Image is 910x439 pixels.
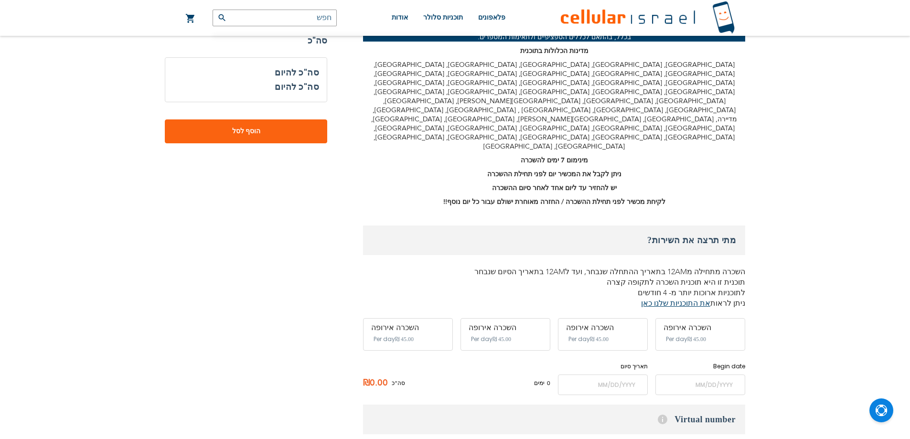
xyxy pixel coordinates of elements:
div: השכרה אירופה [566,323,640,332]
input: MM/DD/YYYY [558,375,648,395]
div: השכרה אירופה [469,323,542,332]
span: Per day [374,335,395,343]
span: ‏45.00 ₪ [492,336,511,343]
span: אודות [392,14,408,21]
span: Per day [568,335,590,343]
strong: ניתן לקבל את המכשיר יום לפני תחילת ההשכרה [487,170,621,179]
span: הוסף לסל [196,127,296,137]
h3: מתי תרצה את השירות? [363,225,745,255]
img: לוגו סלולר ישראל [561,1,735,35]
span: Per day [666,335,687,343]
span: סה"כ [392,379,405,387]
p: השכרה מתחילה מ12AM בתאריך ההתחלה שנבחר, ועד ל12AM בתאריך הסיום שנבחר [363,267,745,277]
span: פלאפונים [478,14,505,21]
input: חפש [213,10,337,26]
h3: סה"כ להיום [173,65,319,80]
span: תוכניות סלולר [423,14,463,21]
strong: יש להחזיר עד ליום אחד לאחר סיום ההשכרה [492,183,617,193]
span: ימים [534,379,545,387]
input: MM/DD/YYYY [655,375,745,395]
span: ₪0.00 [363,376,392,390]
h3: Virtual number [363,405,745,434]
p: תוכנית זו היא תוכנית השכרה לתקופה קצרה לתוכניות ארוכות יותר מ- 4 חודשים ניתן לראות [363,277,745,309]
label: Begin date [655,362,745,371]
strong: מדינות הכלולות בתוכנית [520,46,589,55]
p: [GEOGRAPHIC_DATA], [GEOGRAPHIC_DATA], [GEOGRAPHIC_DATA], [GEOGRAPHIC_DATA], [GEOGRAPHIC_DATA], [G... [363,60,745,151]
div: השכרה אירופה [664,323,737,332]
span: Per day [471,335,492,343]
label: תאריך סיום [558,362,648,371]
h3: סה"כ להיום [275,80,319,94]
button: הוסף לסל [165,119,327,143]
div: השכרה אירופה [371,323,445,332]
span: ‏45.00 ₪ [395,336,414,343]
span: ‏45.00 ₪ [590,336,609,343]
a: את התוכניות שלנו כאן [641,298,710,309]
strong: לקיחת מכשיר לפני תחילת ההשכרה / החזרה מאוחרת ישולם עבור כל יום נוסף!! [443,197,665,206]
span: 0 [545,379,550,387]
strong: סה"כ [165,33,327,48]
strong: מינימום 7 ימים להשכרה [521,156,588,165]
span: Help [658,415,667,424]
span: ‏45.00 ₪ [687,336,706,343]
